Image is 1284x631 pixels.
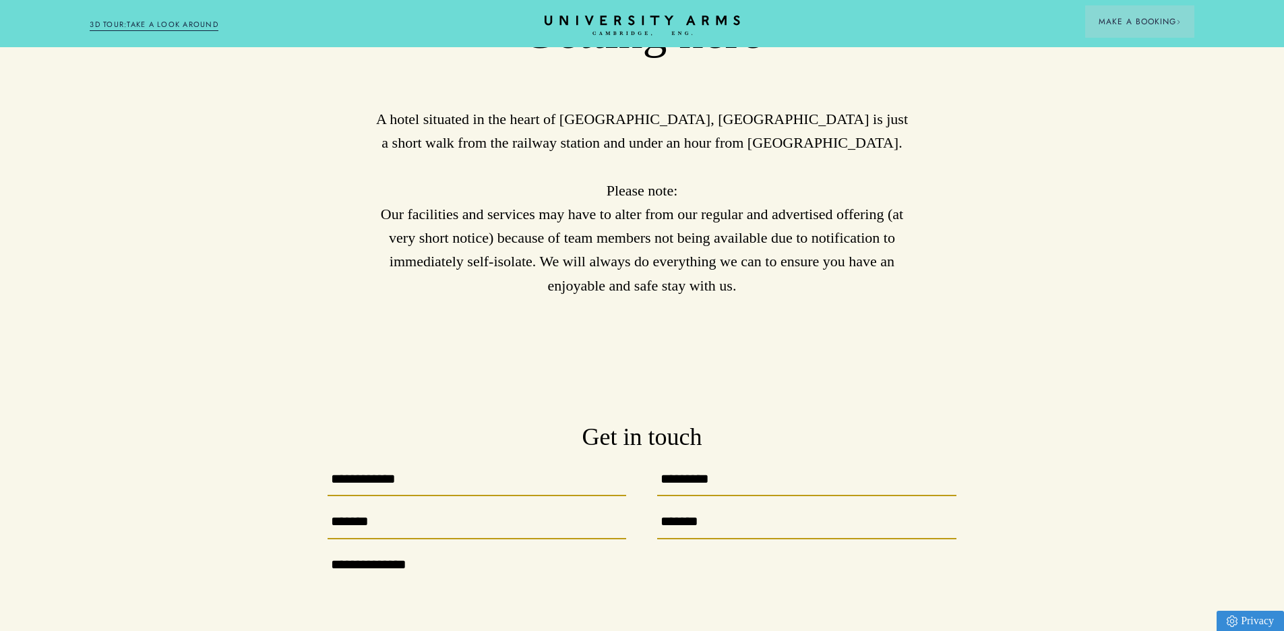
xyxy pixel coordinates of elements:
img: Privacy [1227,615,1237,627]
a: Privacy [1217,611,1284,631]
h3: Get in touch [328,421,956,454]
a: Home [545,16,740,36]
a: 3D TOUR:TAKE A LOOK AROUND [90,19,218,31]
span: Make a Booking [1099,16,1181,28]
button: Make a BookingArrow icon [1085,5,1194,38]
p: A hotel situated in the heart of [GEOGRAPHIC_DATA], [GEOGRAPHIC_DATA] is just a short walk from t... [372,107,911,297]
img: Arrow icon [1176,20,1181,24]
